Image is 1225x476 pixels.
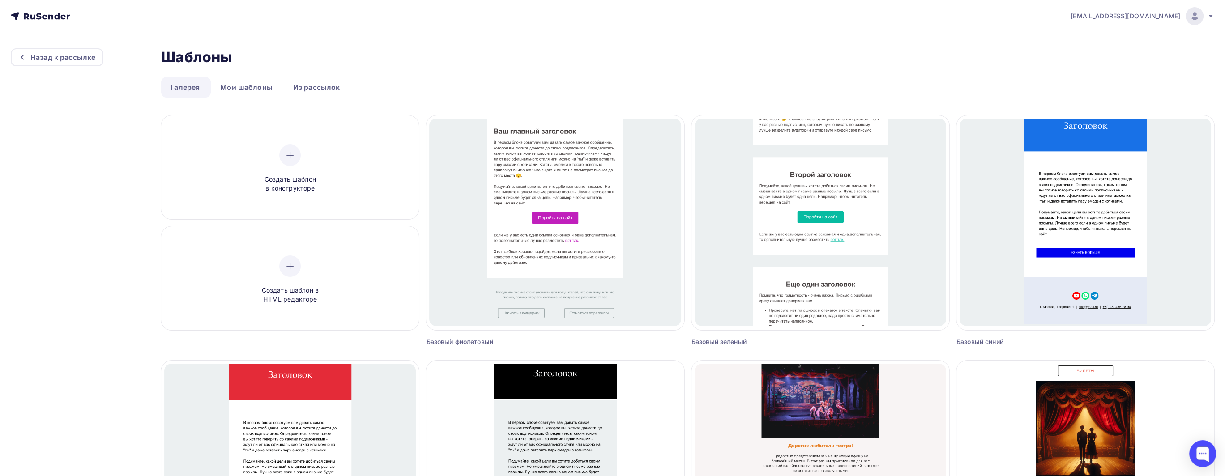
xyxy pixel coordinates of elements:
[161,77,209,98] a: Галерея
[248,175,333,193] span: Создать шаблон в конструкторе
[1071,7,1214,25] a: [EMAIL_ADDRESS][DOMAIN_NAME]
[248,286,333,304] span: Создать шаблон в HTML редакторе
[956,337,1091,346] div: Базовый синий
[1071,12,1180,21] span: [EMAIL_ADDRESS][DOMAIN_NAME]
[161,48,232,66] h2: Шаблоны
[426,337,560,346] div: Базовый фиолетовый
[691,337,826,346] div: Базовый зеленый
[30,52,95,63] div: Назад к рассылке
[211,77,282,98] a: Мои шаблоны
[284,77,350,98] a: Из рассылок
